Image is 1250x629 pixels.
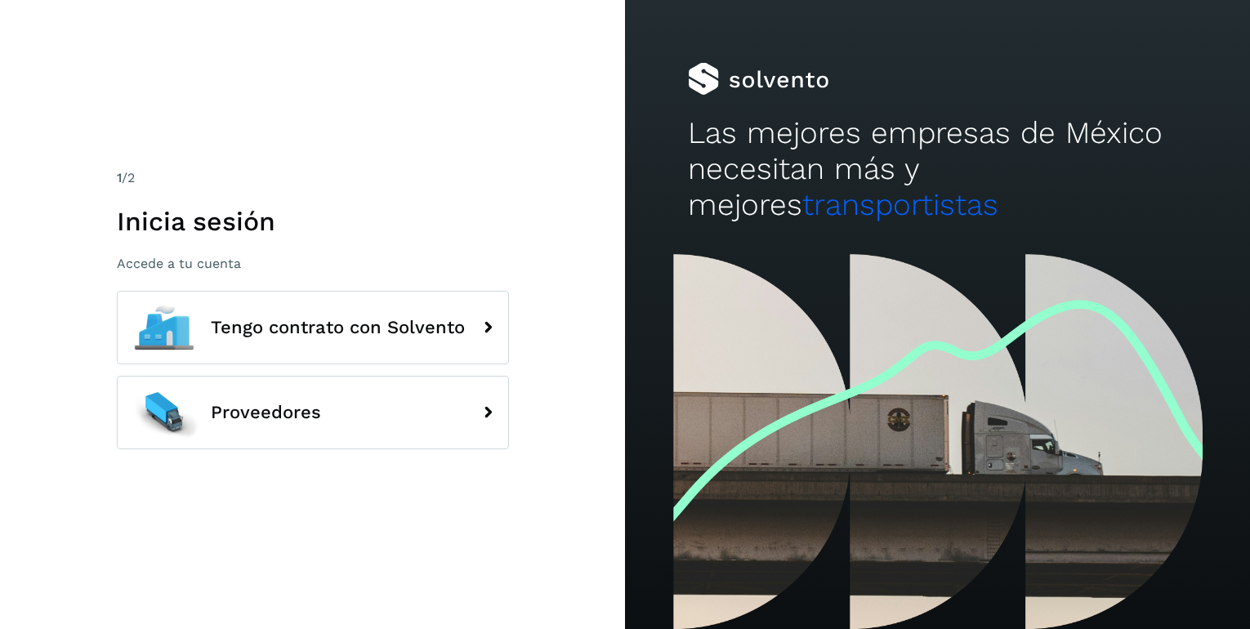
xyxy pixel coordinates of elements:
[117,168,509,188] div: /2
[117,291,509,364] button: Tengo contrato con Solvento
[802,187,998,222] span: transportistas
[688,115,1188,224] h2: Las mejores empresas de México necesitan más y mejores
[211,318,465,337] span: Tengo contrato con Solvento
[211,403,321,422] span: Proveedores
[117,170,122,185] span: 1
[117,256,509,271] p: Accede a tu cuenta
[117,376,509,449] button: Proveedores
[117,206,509,237] h1: Inicia sesión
